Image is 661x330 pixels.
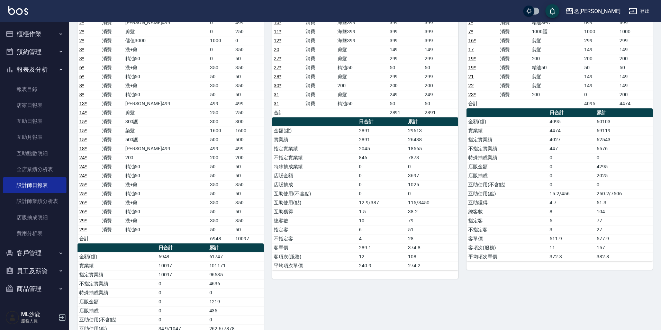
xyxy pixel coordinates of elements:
td: 2045 [357,144,406,153]
td: 350 [234,63,264,72]
td: 消費 [304,54,336,63]
td: 50 [234,171,264,180]
td: 8 [548,207,595,216]
td: 50 [618,63,653,72]
td: 250 [234,27,264,36]
h5: ML沙鹿 [21,311,56,318]
td: 互助使用(不含點) [272,189,357,198]
td: 剪髮 [530,36,583,45]
td: 消費 [304,72,336,81]
td: 60103 [595,117,653,126]
td: 精油50 [124,225,208,234]
td: 消費 [498,45,530,54]
td: 50 [423,63,458,72]
td: 447 [548,144,595,153]
td: 消費 [498,18,530,27]
button: 員工及薪資 [3,262,66,280]
button: 登出 [626,5,653,18]
td: 249 [423,90,458,99]
td: 0 [208,18,234,27]
td: 實業績 [467,126,548,135]
td: 海鹽399 [336,27,388,36]
td: 消費 [498,27,530,36]
td: 4095 [548,117,595,126]
a: 設計師業績分析表 [3,193,66,209]
td: 0 [234,36,264,45]
td: 剪髮 [336,54,388,63]
td: 海鹽399 [336,36,388,45]
td: 299 [618,36,653,45]
td: 62543 [595,135,653,144]
td: 350 [234,81,264,90]
td: 51.3 [595,198,653,207]
td: 洗+剪 [124,198,208,207]
a: 31 [274,101,279,106]
td: 77 [595,216,653,225]
td: 合計 [78,234,100,243]
td: 消費 [304,99,336,108]
td: 0 [208,27,234,36]
td: 299 [582,36,617,45]
div: 名[PERSON_NAME] [574,7,621,16]
td: 15.2/456 [548,189,595,198]
td: 店販抽成 [272,180,357,189]
td: 0 [357,180,406,189]
td: 2025 [595,171,653,180]
td: 200 [530,54,583,63]
td: 399 [423,18,458,27]
td: 消費 [100,72,123,81]
td: 精油50 [124,207,208,216]
td: 1000護 [530,27,583,36]
td: 1.5 [357,207,406,216]
td: 消費 [100,108,123,117]
td: 消費 [498,81,530,90]
a: 21 [468,74,474,79]
td: 350 [234,216,264,225]
td: 海鹽399 [336,18,388,27]
td: 50 [234,72,264,81]
td: 50 [388,99,423,108]
td: 總客數 [272,216,357,225]
td: 1000 [582,27,617,36]
td: 0 [357,162,406,171]
td: 消費 [498,36,530,45]
td: 店販金額 [467,162,548,171]
td: 金額(虛) [467,117,548,126]
td: 消費 [100,171,123,180]
a: 費用分析表 [3,225,66,241]
td: 0 [548,171,595,180]
td: 店販抽成 [467,171,548,180]
a: 互助月報表 [3,129,66,145]
td: 250 [208,108,234,117]
td: 6576 [595,144,653,153]
td: 剪髮 [336,72,388,81]
a: 互助點數明細 [3,145,66,161]
td: 4 [357,234,406,243]
td: 5 [548,216,595,225]
td: 消費 [100,225,123,234]
a: 22 [468,83,474,88]
td: 消費 [100,207,123,216]
td: 499 [234,99,264,108]
td: 消費 [304,18,336,27]
td: 104 [595,207,653,216]
td: 1000 [618,27,653,36]
td: 350 [208,198,234,207]
td: 特殊抽成業績 [467,153,548,162]
a: 全店業績分析表 [3,161,66,177]
td: 846 [357,153,406,162]
img: Logo [8,6,28,15]
td: 0 [548,153,595,162]
td: 互助使用(不含點) [467,180,548,189]
td: 消費 [100,153,123,162]
td: 1600 [234,126,264,135]
td: 4474 [548,126,595,135]
td: 0 [595,153,653,162]
td: 699 [582,18,617,27]
a: 報表目錄 [3,81,66,97]
td: 消費 [100,90,123,99]
td: 399 [423,27,458,36]
td: 消費 [100,81,123,90]
td: 149 [582,45,617,54]
td: 消費 [498,72,530,81]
